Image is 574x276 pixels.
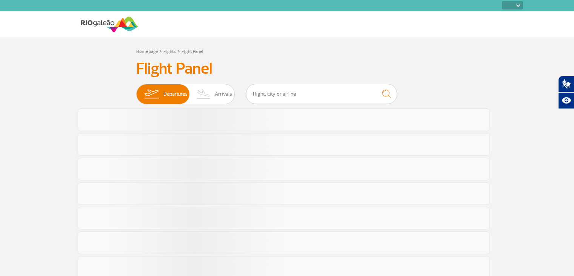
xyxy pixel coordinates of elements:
[558,92,574,109] button: Abrir recursos assistivos.
[136,49,158,54] a: Home page
[215,84,232,104] span: Arrivals
[246,84,397,104] input: Flight, city or airline
[558,76,574,92] button: Abrir tradutor de língua de sinais.
[163,84,188,104] span: Departures
[136,59,438,78] h3: Flight Panel
[177,47,180,55] a: >
[163,49,176,54] a: Flights
[140,84,163,104] img: slider-embarque
[182,49,203,54] a: Flight Panel
[193,84,215,104] img: slider-desembarque
[558,76,574,109] div: Plugin de acessibilidade da Hand Talk.
[159,47,162,55] a: >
